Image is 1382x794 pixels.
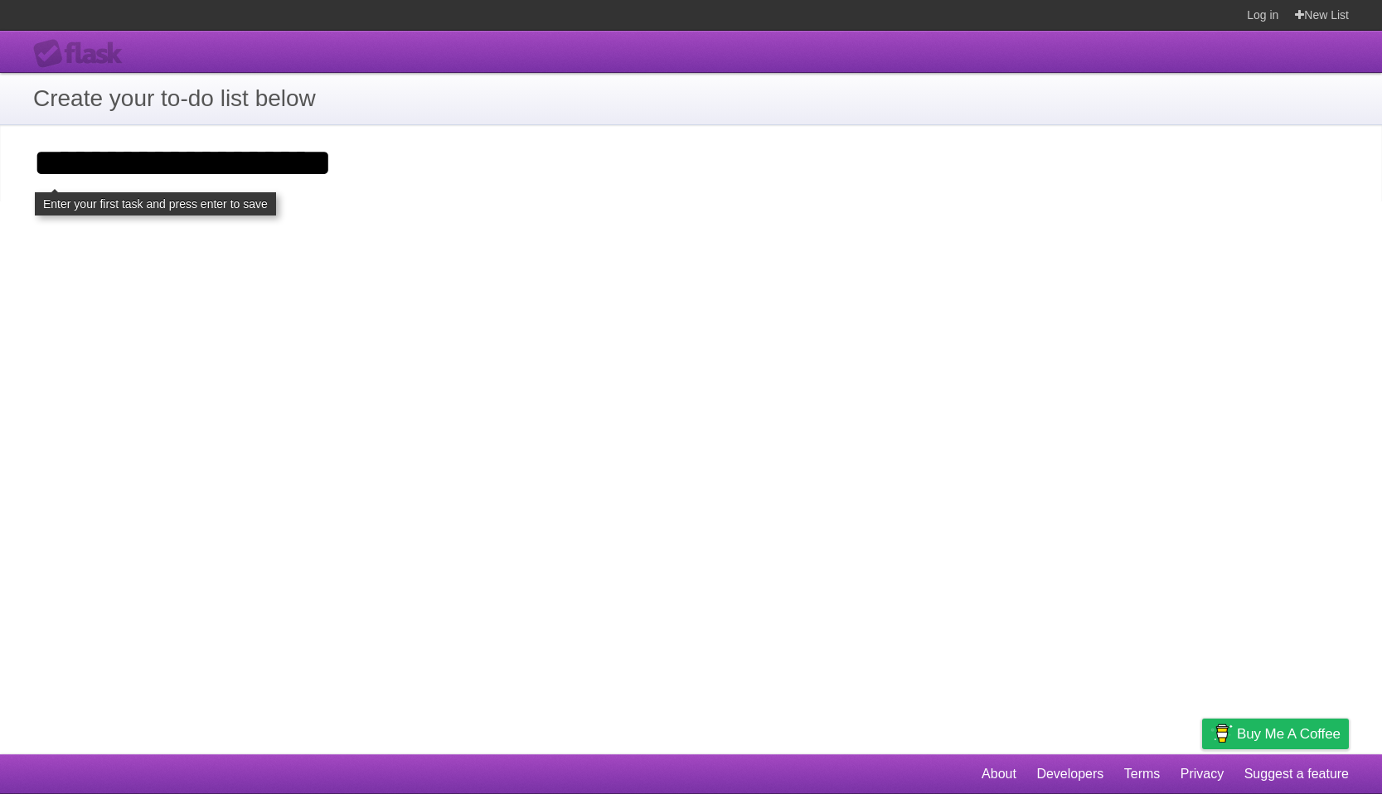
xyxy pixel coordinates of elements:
[1210,719,1233,748] img: Buy me a coffee
[1036,758,1103,790] a: Developers
[1244,758,1349,790] a: Suggest a feature
[1237,719,1341,748] span: Buy me a coffee
[1124,758,1161,790] a: Terms
[33,39,133,69] div: Flask
[982,758,1016,790] a: About
[1181,758,1224,790] a: Privacy
[1202,719,1349,749] a: Buy me a coffee
[33,81,1349,116] h1: Create your to-do list below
